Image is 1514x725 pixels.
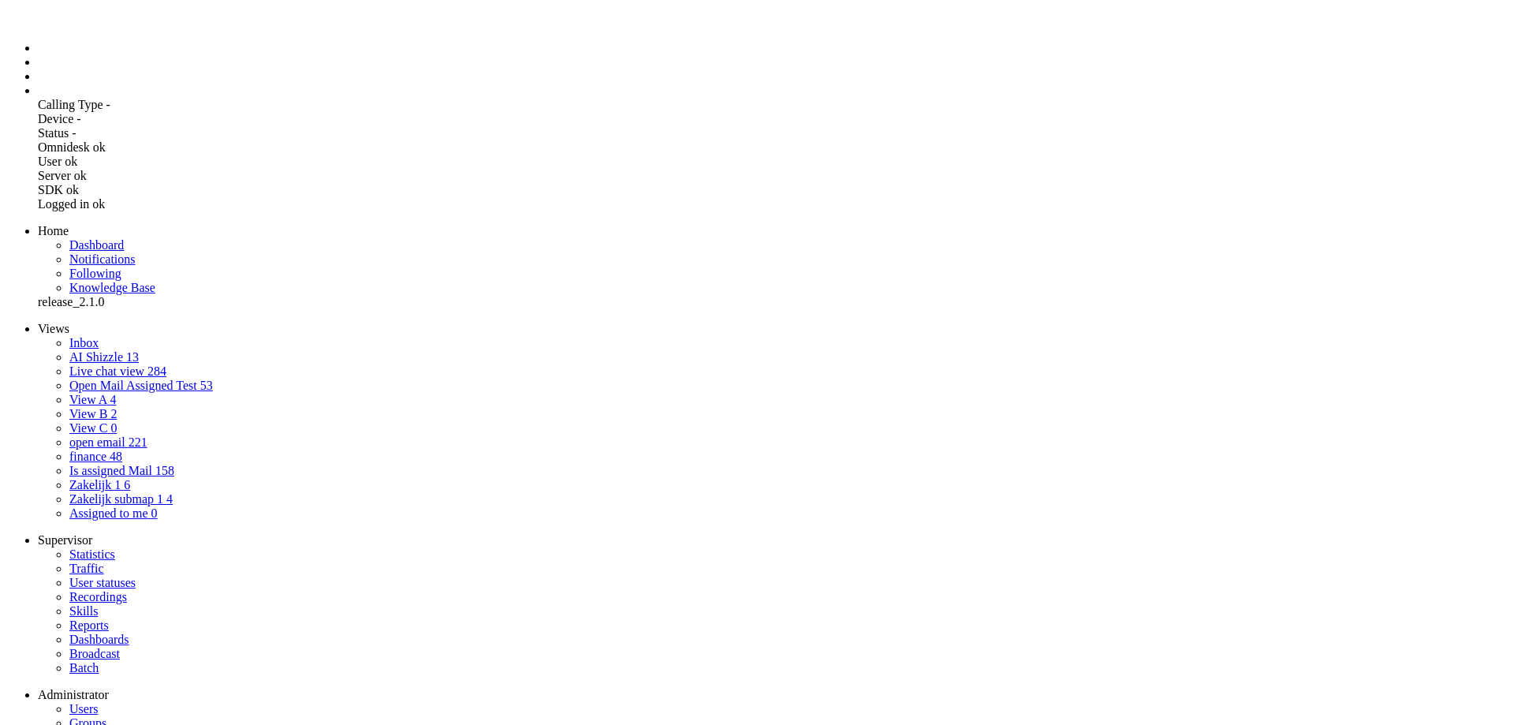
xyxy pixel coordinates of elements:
span: Is assigned Mail [69,464,152,477]
span: Zakelijk 1 [69,478,121,491]
span: 13 [126,350,139,364]
a: Notifications menu item [69,252,136,266]
a: finance 48 [69,450,122,463]
span: 4 [110,393,116,406]
span: 0 [151,506,158,520]
span: 0 [110,421,117,435]
a: View A 4 [69,393,116,406]
span: 158 [155,464,174,477]
a: Is assigned Mail 158 [69,464,174,477]
a: Assigned to me 0 [69,506,158,520]
a: Zakelijk 1 6 [69,478,130,491]
span: SDK [38,183,63,196]
span: ok [66,183,79,196]
span: 53 [200,379,213,392]
a: open email 221 [69,435,147,449]
span: View C [69,421,107,435]
li: Views [38,322,1508,336]
span: AI Shizzle [69,350,123,364]
span: ok [65,155,77,168]
span: Server [38,169,71,182]
li: Dashboard menu [38,41,1508,55]
span: - [72,126,76,140]
a: User statuses [69,576,136,589]
span: ok [93,140,106,154]
span: Status [38,126,69,140]
a: Users [69,702,98,716]
a: Broadcast [69,647,120,660]
a: Dashboards [69,633,129,646]
span: View B [69,407,107,420]
span: Statistics [69,547,115,561]
a: Following [69,267,121,280]
span: Zakelijk submap 1 [69,492,163,506]
li: Home menu item [38,224,1508,238]
a: Inbox [69,336,99,349]
li: Administrator [38,688,1508,702]
span: 48 [110,450,122,463]
span: View A [69,393,106,406]
span: 6 [124,478,130,491]
span: Assigned to me [69,506,148,520]
a: Reports [69,618,109,632]
a: Batch [69,661,99,675]
a: Open Mail Assigned Test 53 [69,379,213,392]
span: User [38,155,62,168]
span: 284 [147,364,166,378]
span: open email [69,435,125,449]
span: - [106,98,110,111]
a: Live chat view 284 [69,364,166,378]
span: finance [69,450,106,463]
li: Supervisor menu [38,69,1508,84]
a: View B 2 [69,407,117,420]
span: Omnidesk [38,140,90,154]
span: - [76,112,80,125]
span: Open Mail Assigned Test [69,379,197,392]
span: Notifications [69,252,136,266]
span: Logged in [38,197,89,211]
span: ok [92,197,105,211]
li: Tickets menu [38,55,1508,69]
a: Dashboard menu item [69,238,124,252]
a: Skills [69,604,98,618]
span: ok [74,169,87,182]
ul: Menu [6,13,1508,211]
a: Traffic [69,562,104,575]
a: Zakelijk submap 1 4 [69,492,173,506]
span: Knowledge Base [69,281,155,294]
span: Dashboard [69,238,124,252]
li: Supervisor [38,533,1508,547]
a: translate('statistics') [69,547,115,561]
a: Recordings [69,590,127,604]
li: Admin menu [38,84,1508,98]
span: Live chat view [69,364,144,378]
span: 4 [166,492,173,506]
span: Calling Type [38,98,103,111]
span: Device [38,112,73,125]
span: release_2.1.0 [38,295,104,308]
a: AI Shizzle 13 [69,350,139,364]
a: View C 0 [69,421,117,435]
a: Omnidesk [38,13,65,26]
a: Knowledge base [69,281,155,294]
span: 221 [129,435,147,449]
ul: dashboard menu items [6,224,1508,309]
span: 2 [110,407,117,420]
